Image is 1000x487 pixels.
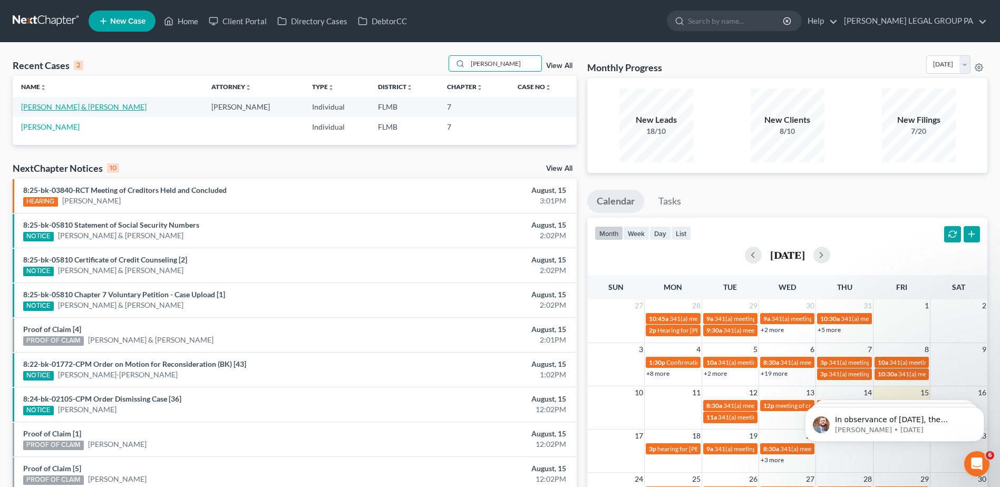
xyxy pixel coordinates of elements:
button: day [649,226,671,240]
div: 2:01PM [392,335,566,345]
a: Tasks [649,190,691,213]
div: NOTICE [23,301,54,311]
span: 10a [706,358,717,366]
span: 2p [649,326,656,334]
a: [PERSON_NAME] [21,122,80,131]
div: 7/20 [882,126,956,137]
span: 17 [634,430,644,442]
iframe: Intercom notifications message [789,385,1000,459]
div: 12:02PM [392,474,566,484]
a: [PERSON_NAME] & [PERSON_NAME] [58,265,183,276]
span: 28 [691,299,702,312]
span: 1 [924,299,930,312]
span: hearing for [PERSON_NAME] [657,445,739,453]
a: Proof of Claim [4] [23,325,81,334]
span: 4 [695,343,702,356]
span: 26 [748,473,759,485]
span: 8:30a [763,358,779,366]
div: 1:02PM [392,369,566,380]
div: 12:02PM [392,404,566,415]
span: 12 [748,386,759,399]
div: 12:02PM [392,439,566,450]
span: Thu [837,283,852,291]
span: 7 [867,343,873,356]
a: Attorneyunfold_more [211,83,251,91]
span: 341(a) meeting for [PERSON_NAME] [723,326,825,334]
div: August, 15 [392,289,566,300]
a: [PERSON_NAME] [58,404,116,415]
div: August, 15 [392,185,566,196]
a: [PERSON_NAME] [88,439,147,450]
span: meeting of creditors for [PERSON_NAME] [775,402,891,410]
input: Search by name... [468,56,541,71]
span: 10:30a [820,315,840,323]
span: 341(a) meeting for [PERSON_NAME] [714,445,816,453]
a: DebtorCC [353,12,412,31]
div: August, 15 [392,220,566,230]
div: August, 15 [392,394,566,404]
div: New Leads [619,114,693,126]
span: 8:30a [706,402,722,410]
span: 341(a) meeting for [PERSON_NAME] [718,413,820,421]
a: Help [802,12,838,31]
span: 29 [919,473,930,485]
div: 2:02PM [392,300,566,310]
td: FLMB [370,117,439,137]
a: Case Nounfold_more [518,83,551,91]
span: 341(a) meeting for [PERSON_NAME] [714,315,816,323]
span: 2 [981,299,987,312]
a: 8:25-bk-05810 Chapter 7 Voluntary Petition - Case Upload [1] [23,290,225,299]
i: unfold_more [406,84,413,91]
a: [PERSON_NAME] & [PERSON_NAME] [58,300,183,310]
span: 10:30a [878,370,897,378]
a: View All [546,165,572,172]
i: unfold_more [545,84,551,91]
span: 25 [691,473,702,485]
span: 341(a) meeting for [PERSON_NAME] [829,358,930,366]
a: [PERSON_NAME] & [PERSON_NAME] [58,230,183,241]
a: 8:24-bk-02105-CPM Order Dismissing Case [36] [23,394,181,403]
td: 7 [439,97,509,116]
div: 2 [74,61,83,70]
a: +2 more [761,326,784,334]
input: Search by name... [688,11,784,31]
span: 8 [924,343,930,356]
span: New Case [110,17,145,25]
iframe: Intercom live chat [964,451,989,476]
span: 1:30p [649,358,665,366]
a: Nameunfold_more [21,83,46,91]
span: 30 [805,299,815,312]
span: 341(a) meeting for [PERSON_NAME] [669,315,771,323]
h2: [DATE] [770,249,805,260]
span: 341(a) meeting for [PERSON_NAME] [829,370,930,378]
a: [PERSON_NAME] [88,474,147,484]
span: 27 [805,473,815,485]
span: 10a [878,358,888,366]
span: Hearing for [PERSON_NAME] [657,326,740,334]
span: 5 [752,343,759,356]
i: unfold_more [328,84,334,91]
div: 8/10 [751,126,824,137]
a: +8 more [646,369,669,377]
span: Confirmation hearing for [PERSON_NAME] [666,358,786,366]
span: 24 [634,473,644,485]
button: week [623,226,649,240]
span: 10 [634,386,644,399]
td: Individual [304,117,370,137]
a: +19 more [761,369,788,377]
span: 6 [809,343,815,356]
a: 8:25-bk-05810 Certificate of Credit Counseling [2] [23,255,187,264]
div: NOTICE [23,232,54,241]
a: 8:25-bk-05810 Statement of Social Security Numbers [23,220,199,229]
a: Typeunfold_more [312,83,334,91]
div: PROOF OF CLAIM [23,336,84,346]
span: 341(a) meeting for [PERSON_NAME] [889,358,991,366]
span: Sun [608,283,624,291]
a: +2 more [704,369,727,377]
span: 3p [649,445,656,453]
button: list [671,226,691,240]
span: 9a [706,445,713,453]
i: unfold_more [477,84,483,91]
